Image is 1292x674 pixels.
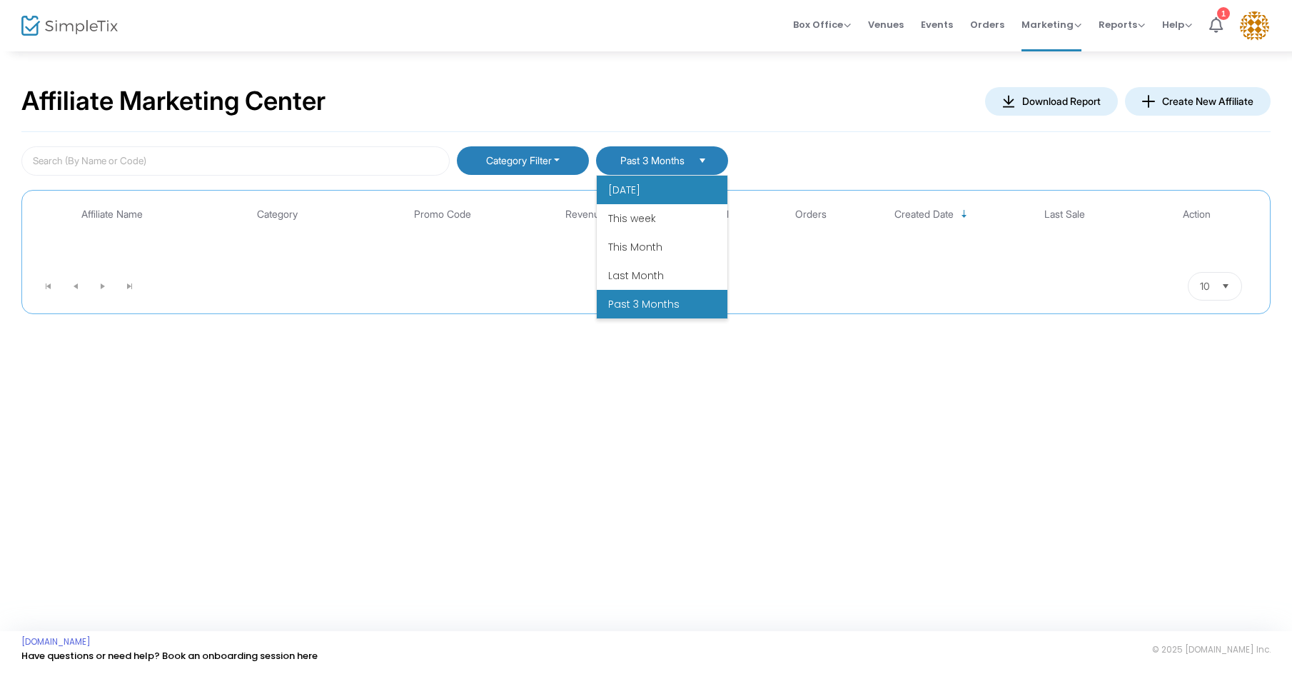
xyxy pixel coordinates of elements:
span: 10 [1200,279,1210,293]
span: Box Office [793,18,851,31]
span: Promo Code [414,208,471,221]
span: Events [921,6,953,43]
button: Create New Affiliate [1125,87,1271,116]
span: Past 3 Months [608,297,680,311]
span: Orders [970,6,1004,43]
button: Download Report [985,87,1118,116]
span: Orders [795,208,827,221]
span: Created Date [894,208,954,221]
span: Marketing [1021,18,1081,31]
td: No records found. [29,231,1263,266]
span: Sortable [959,208,970,220]
th: Revenue [525,198,646,231]
input: Search (By Name or Code) [21,146,450,176]
div: Data table [29,198,1263,267]
button: Select [692,154,712,168]
div: 1 [1217,7,1230,20]
span: This week [608,211,656,226]
span: © 2025 [DOMAIN_NAME] Inc. [1152,644,1271,655]
a: Have questions or need help? Book an onboarding session here [21,649,318,663]
span: Help [1162,18,1192,31]
th: Action [1131,198,1263,231]
span: Affiliate Name [81,208,143,221]
span: Venues [868,6,904,43]
button: Category Filter [457,146,589,175]
a: [DOMAIN_NAME] [21,636,91,648]
th: Last Sale [999,198,1131,231]
span: [DATE] [608,183,640,197]
span: Reports [1099,18,1145,31]
button: Select [1216,273,1236,300]
img: donwload-icon [1002,95,1015,108]
span: Past 3 Months [617,155,687,167]
h2: Affiliate Marketing Center [21,86,325,117]
span: This Month [608,240,662,254]
span: Category [257,208,298,221]
span: Last Month [608,268,664,283]
img: donwload-icon [1142,95,1155,108]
